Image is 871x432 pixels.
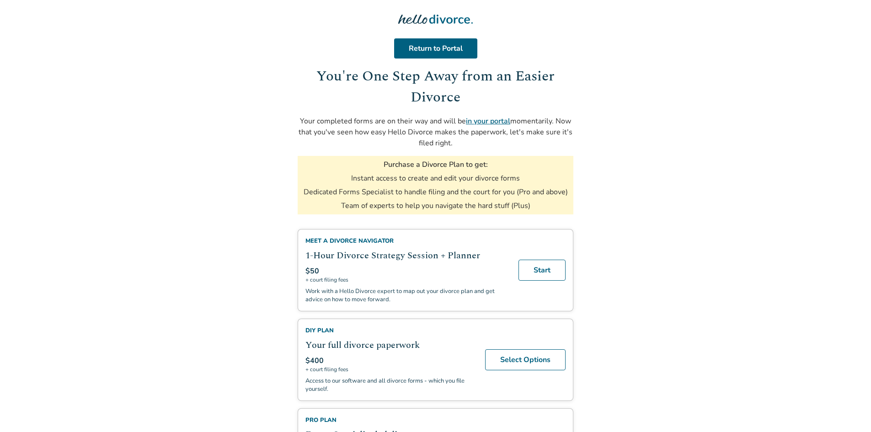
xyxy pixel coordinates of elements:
[298,116,573,149] p: Your completed forms are on their way and will be momentarily. Now that you've seen how easy Hell...
[305,287,508,304] p: Work with a Hello Divorce expert to map out your divorce plan and get advice on how to move forward.
[466,116,510,126] a: in your portal
[305,249,508,262] h2: 1-Hour Divorce Strategy Session + Planner
[305,266,319,276] span: $50
[341,201,530,211] li: Team of experts to help you navigate the hard stuff (Plus)
[305,416,474,424] div: Pro Plan
[305,276,508,283] span: + court filing fees
[351,173,520,183] li: Instant access to create and edit your divorce forms
[305,237,508,245] div: Meet a divorce navigator
[298,66,573,108] h1: You're One Step Away from an Easier Divorce
[305,326,474,335] div: DIY Plan
[394,38,477,59] a: Return to Portal
[304,187,568,197] li: Dedicated Forms Specialist to handle filing and the court for you (Pro and above)
[337,327,343,333] span: info
[305,366,474,373] span: + court filing fees
[305,377,474,393] p: Access to our software and all divorce forms - which you file yourself.
[384,160,488,170] h3: Purchase a Divorce Plan to get:
[305,356,324,366] span: $400
[485,349,566,370] a: Select Options
[305,338,474,352] h2: Your full divorce paperwork
[518,260,566,281] a: Start
[397,238,403,244] span: info
[340,417,346,423] span: info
